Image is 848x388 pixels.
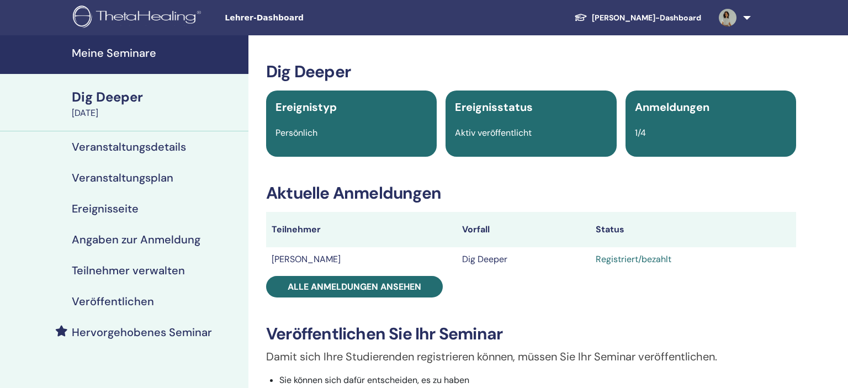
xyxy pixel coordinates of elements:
h4: Veröffentlichen [72,295,154,308]
h4: Veranstaltungsplan [72,171,173,184]
a: Alle Anmeldungen ansehen [266,276,443,297]
span: Ereignisstatus [455,100,533,114]
h4: Angaben zur Anmeldung [72,233,200,246]
span: Persönlich [275,127,317,139]
a: [PERSON_NAME]-Dashboard [565,8,710,28]
a: Dig Deeper[DATE] [65,88,248,120]
span: Lehrer-Dashboard [225,12,390,24]
h4: Ereignisseite [72,202,139,215]
div: Dig Deeper [72,88,242,107]
span: Anmeldungen [635,100,709,114]
p: Damit sich Ihre Studierenden registrieren können, müssen Sie Ihr Seminar veröffentlichen. [266,348,796,365]
th: Vorfall [457,212,590,247]
span: 1/4 [635,127,646,139]
h4: Teilnehmer verwalten [72,264,185,277]
span: Ereignistyp [275,100,337,114]
h4: Hervorgehobenes Seminar [72,326,212,339]
h3: Veröffentlichen Sie Ihr Seminar [266,324,796,344]
img: default.png [719,9,736,26]
td: [PERSON_NAME] [266,247,457,272]
h3: Dig Deeper [266,62,796,82]
th: Teilnehmer [266,212,457,247]
span: Alle Anmeldungen ansehen [288,281,421,293]
h3: Aktuelle Anmeldungen [266,183,796,203]
img: graduation-cap-white.svg [574,13,587,22]
th: Status [590,212,796,247]
div: Registriert/bezahlt [596,253,791,266]
h4: Meine Seminare [72,46,242,60]
td: Dig Deeper [457,247,590,272]
h4: Veranstaltungsdetails [72,140,186,153]
img: logo.png [73,6,205,30]
div: [DATE] [72,107,242,120]
span: Aktiv veröffentlicht [455,127,532,139]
